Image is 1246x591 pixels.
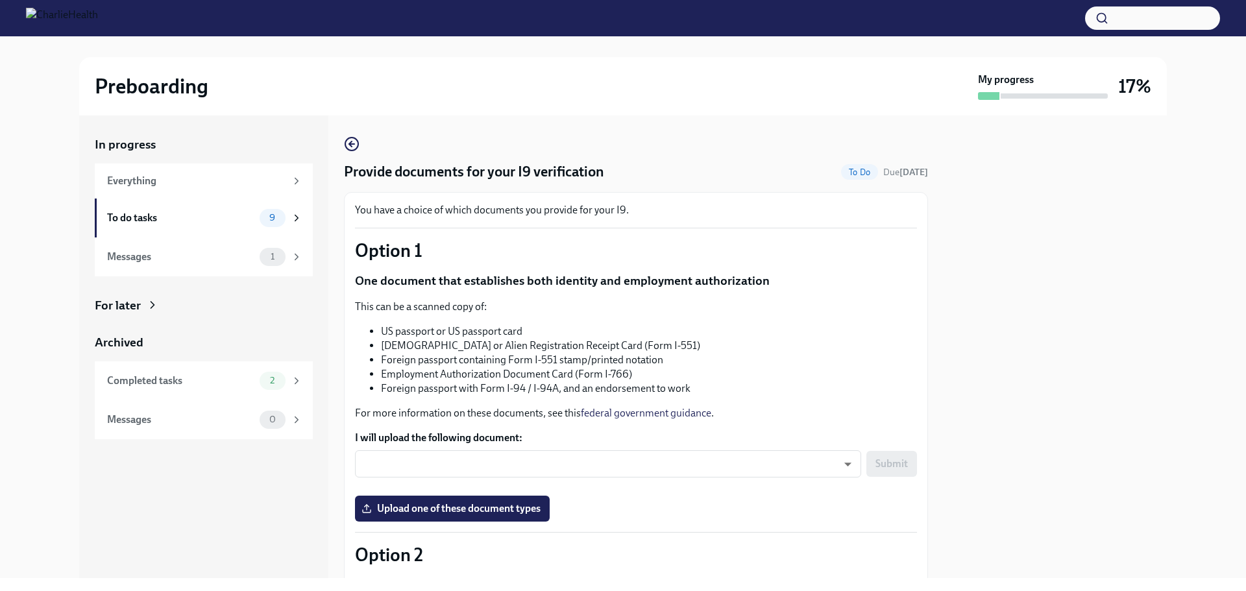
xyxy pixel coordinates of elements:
span: 0 [262,415,284,424]
div: To do tasks [107,211,254,225]
label: I will upload the following document: [355,431,917,445]
p: Option 2 [355,543,917,566]
p: You have a choice of which documents you provide for your I9. [355,203,917,217]
div: Everything [107,174,286,188]
div: For later [95,297,141,314]
li: Employment Authorization Document Card (Form I-766) [381,367,917,381]
li: Foreign passport containing Form I-551 stamp/printed notation [381,353,917,367]
span: August 25th, 2025 08:00 [883,166,928,178]
div: Messages [107,250,254,264]
a: In progress [95,136,313,153]
a: Messages0 [95,400,313,439]
a: Archived [95,334,313,351]
li: [DEMOGRAPHIC_DATA] or Alien Registration Receipt Card (Form I-551) [381,339,917,353]
a: Completed tasks2 [95,361,313,400]
a: Messages1 [95,237,313,276]
strong: My progress [978,73,1034,87]
span: 9 [262,213,283,223]
h3: 17% [1118,75,1151,98]
li: Foreign passport with Form I-94 / I-94A, and an endorsement to work [381,381,917,396]
span: 2 [262,376,282,385]
label: Upload one of these document types [355,496,550,522]
span: Upload one of these document types [364,502,541,515]
li: US passport or US passport card [381,324,917,339]
span: 1 [263,252,282,261]
a: federal government guidance [581,407,711,419]
span: To Do [841,167,878,177]
h4: Provide documents for your I9 verification [344,162,604,182]
a: Everything [95,163,313,199]
div: Messages [107,413,254,427]
a: For later [95,297,313,314]
div: Completed tasks [107,374,254,388]
div: ​ [355,450,861,477]
p: This can be a scanned copy of: [355,300,917,314]
a: To do tasks9 [95,199,313,237]
span: Due [883,167,928,178]
h2: Preboarding [95,73,208,99]
p: Option 1 [355,239,917,262]
p: One document that establishes both identity and employment authorization [355,272,917,289]
strong: [DATE] [899,167,928,178]
img: CharlieHealth [26,8,98,29]
p: For more information on these documents, see this . [355,406,917,420]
